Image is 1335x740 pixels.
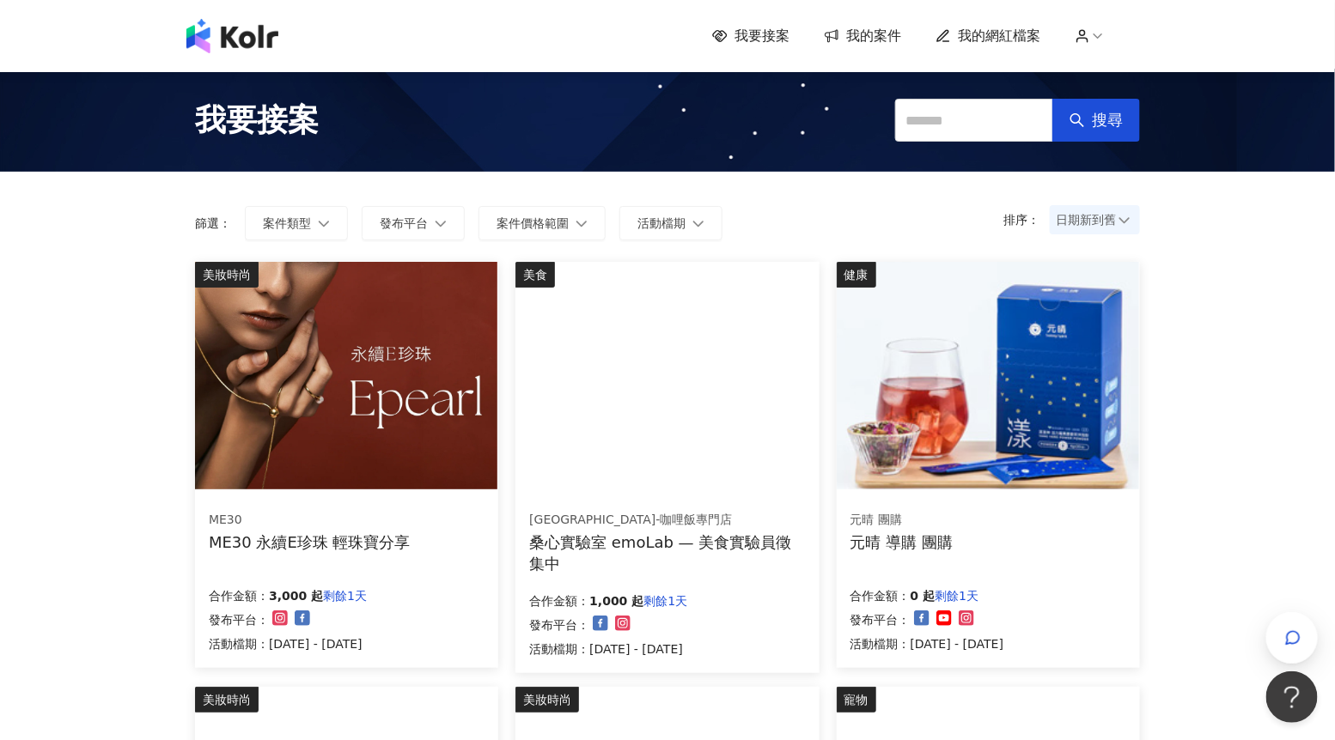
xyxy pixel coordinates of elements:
div: [GEOGRAPHIC_DATA]-咖哩飯專門店 [529,512,804,529]
button: 發布平台 [362,206,465,240]
div: ME30 [209,512,411,529]
p: 1,000 起 [589,591,643,611]
div: 美妝時尚 [195,687,259,713]
div: 健康 [837,262,876,288]
p: 篩選： [195,216,231,230]
span: 我的網紅檔案 [958,27,1040,45]
div: 寵物 [837,687,876,713]
span: 案件類型 [263,216,311,230]
a: 我要接案 [712,27,789,45]
button: 案件類型 [245,206,348,240]
p: 發布平台： [529,615,589,635]
button: 活動檔期 [619,206,722,240]
img: 情緒食光實驗計畫 [515,262,818,489]
p: 活動檔期：[DATE] - [DATE] [850,634,1004,654]
a: 我的案件 [824,27,901,45]
p: 剩餘1天 [935,585,978,606]
span: search [1070,112,1085,128]
div: 桑心實驗室 emoLab — 美食實驗員徵集中 [529,531,805,574]
span: 活動檔期 [637,216,686,230]
iframe: Help Scout Beacon - Open [1266,671,1318,723]
div: 元晴 團購 [850,512,953,529]
p: 合作金額： [529,591,589,611]
div: 美食 [515,262,555,288]
img: ME30 永續E珍珠 系列輕珠寶 [195,262,497,489]
span: 我要接案 [195,99,319,142]
p: 排序： [1003,213,1050,227]
div: 美妝時尚 [515,687,579,713]
p: 剩餘1天 [323,585,367,606]
span: 發布平台 [380,216,428,230]
span: 案件價格範圍 [497,216,569,230]
span: 日期新到舊 [1056,207,1134,233]
p: 0 起 [911,585,936,606]
p: 合作金額： [209,585,269,606]
button: 搜尋 [1052,99,1140,142]
button: 案件價格範圍 [479,206,606,240]
span: 搜尋 [1092,111,1123,130]
p: 發布平台： [850,610,911,630]
span: 我的案件 [846,27,901,45]
p: 活動檔期：[DATE] - [DATE] [209,634,367,654]
p: 活動檔期：[DATE] - [DATE] [529,639,687,659]
img: logo [186,19,278,53]
p: 剩餘1天 [644,591,688,611]
p: 合作金額： [850,585,911,606]
img: 漾漾神｜活力莓果康普茶沖泡粉 [837,262,1139,489]
div: 美妝時尚 [195,262,259,288]
div: ME30 永續E珍珠 輕珠寶分享 [209,531,411,553]
a: 我的網紅檔案 [936,27,1040,45]
span: 我要接案 [735,27,789,45]
p: 發布平台： [209,610,269,630]
p: 3,000 起 [269,585,323,606]
div: 元晴 導購 團購 [850,531,953,553]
